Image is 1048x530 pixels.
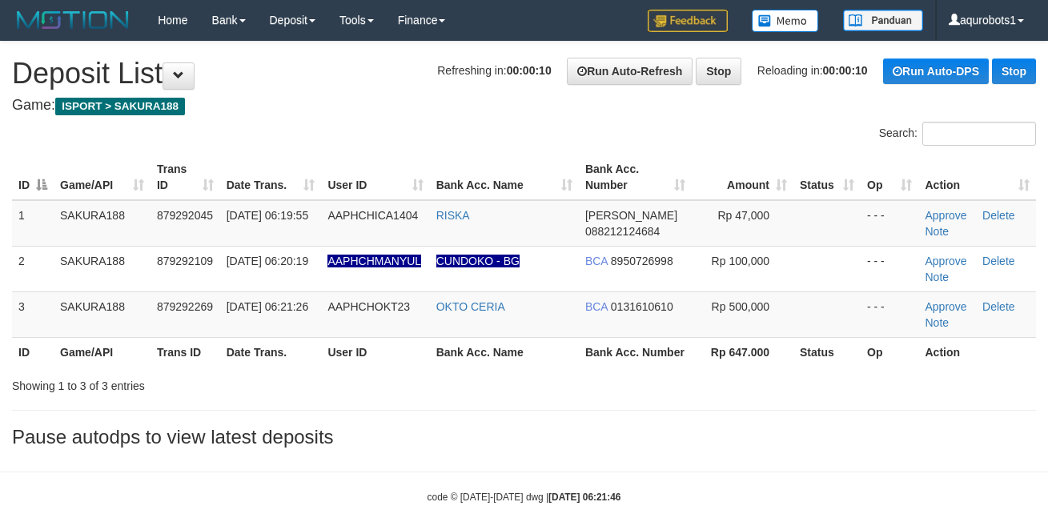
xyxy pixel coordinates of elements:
[823,64,868,77] strong: 00:00:10
[861,155,918,200] th: Op: activate to sort column ascending
[436,300,505,313] a: OKTO CERIA
[925,225,949,238] a: Note
[227,209,308,222] span: [DATE] 06:19:55
[648,10,728,32] img: Feedback.jpg
[227,300,308,313] span: [DATE] 06:21:26
[925,300,966,313] a: Approve
[793,155,861,200] th: Status: activate to sort column ascending
[925,255,966,267] a: Approve
[220,155,322,200] th: Date Trans.: activate to sort column ascending
[12,291,54,337] td: 3
[430,337,579,367] th: Bank Acc. Name
[430,155,579,200] th: Bank Acc. Name: activate to sort column ascending
[227,255,308,267] span: [DATE] 06:20:19
[843,10,923,31] img: panduan.png
[12,427,1036,448] h3: Pause autodps to view latest deposits
[712,255,769,267] span: Rp 100,000
[585,225,660,238] span: Copy 088212124684 to clipboard
[861,246,918,291] td: - - -
[12,98,1036,114] h4: Game:
[157,300,213,313] span: 879292269
[507,64,552,77] strong: 00:00:10
[982,209,1014,222] a: Delete
[548,492,620,503] strong: [DATE] 06:21:46
[54,291,151,337] td: SAKURA188
[982,255,1014,267] a: Delete
[879,122,1036,146] label: Search:
[861,291,918,337] td: - - -
[925,209,966,222] a: Approve
[428,492,621,503] small: code © [DATE]-[DATE] dwg |
[579,337,692,367] th: Bank Acc. Number
[12,155,54,200] th: ID: activate to sort column descending
[54,155,151,200] th: Game/API: activate to sort column ascending
[692,155,793,200] th: Amount: activate to sort column ascending
[692,337,793,367] th: Rp 647.000
[12,246,54,291] td: 2
[12,337,54,367] th: ID
[437,64,551,77] span: Refreshing in:
[321,337,429,367] th: User ID
[585,255,608,267] span: BCA
[54,337,151,367] th: Game/API
[992,58,1036,84] a: Stop
[151,337,220,367] th: Trans ID
[321,155,429,200] th: User ID: activate to sort column ascending
[327,209,418,222] span: AAPHCHICA1404
[157,255,213,267] span: 879292109
[436,209,470,222] a: RISKA
[54,246,151,291] td: SAKURA188
[861,337,918,367] th: Op
[611,255,673,267] span: Copy 8950726998 to clipboard
[611,300,673,313] span: Copy 0131610610 to clipboard
[922,122,1036,146] input: Search:
[327,255,421,267] span: Nama rekening ada tanda titik/strip, harap diedit
[12,8,134,32] img: MOTION_logo.png
[585,209,677,222] span: [PERSON_NAME]
[918,155,1036,200] th: Action: activate to sort column ascending
[151,155,220,200] th: Trans ID: activate to sort column ascending
[12,200,54,247] td: 1
[925,316,949,329] a: Note
[717,209,769,222] span: Rp 47,000
[327,300,410,313] span: AAPHCHOKT23
[918,337,1036,367] th: Action
[585,300,608,313] span: BCA
[579,155,692,200] th: Bank Acc. Number: activate to sort column ascending
[712,300,769,313] span: Rp 500,000
[157,209,213,222] span: 879292045
[567,58,693,85] a: Run Auto-Refresh
[696,58,741,85] a: Stop
[883,58,989,84] a: Run Auto-DPS
[982,300,1014,313] a: Delete
[54,200,151,247] td: SAKURA188
[925,271,949,283] a: Note
[220,337,322,367] th: Date Trans.
[436,255,520,267] a: CUNDOKO - BG
[757,64,868,77] span: Reloading in:
[12,58,1036,90] h1: Deposit List
[12,371,424,394] div: Showing 1 to 3 of 3 entries
[861,200,918,247] td: - - -
[793,337,861,367] th: Status
[752,10,819,32] img: Button%20Memo.svg
[55,98,185,115] span: ISPORT > SAKURA188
